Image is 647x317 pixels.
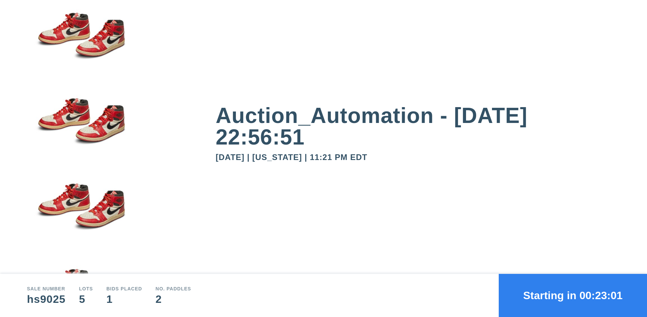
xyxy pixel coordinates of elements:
div: No. Paddles [156,286,191,291]
div: Auction_Automation - [DATE] 22:56:51 [216,105,620,148]
img: small [27,86,135,171]
div: Bids Placed [106,286,142,291]
div: 5 [79,294,93,305]
img: small [27,171,135,256]
div: Lots [79,286,93,291]
button: Starting in 00:23:01 [499,274,647,317]
div: [DATE] | [US_STATE] | 11:21 PM EDT [216,153,620,161]
div: 2 [156,294,191,305]
div: Sale number [27,286,65,291]
div: 1 [106,294,142,305]
div: hs9025 [27,294,65,305]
